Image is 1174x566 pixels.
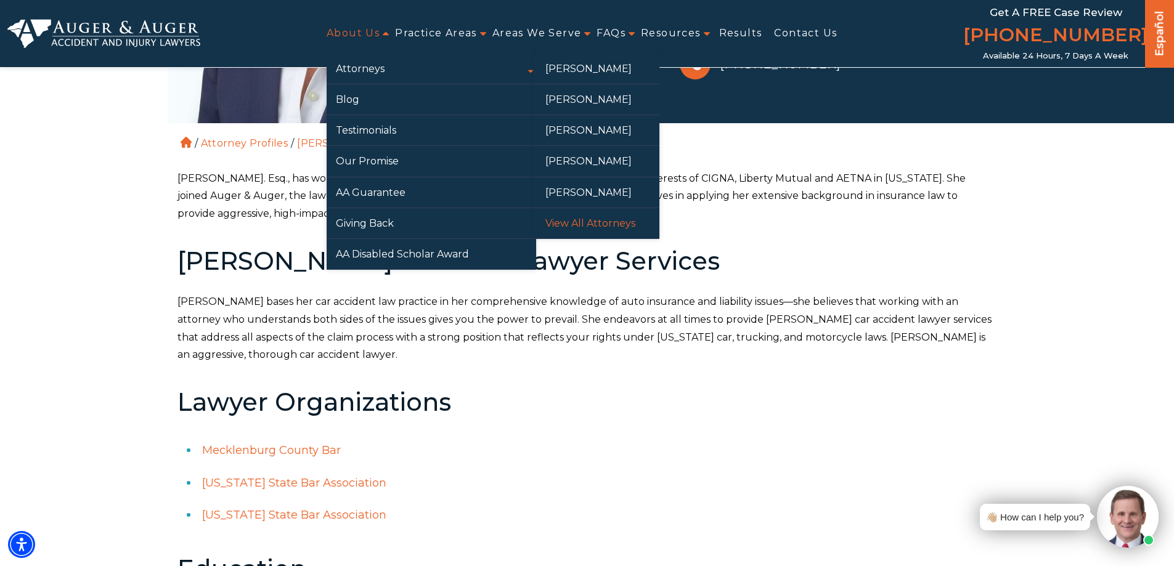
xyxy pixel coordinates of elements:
[536,208,659,238] a: View All Attorneys
[177,123,997,152] ol: / /
[327,20,380,47] a: About Us
[983,51,1128,61] span: Available 24 Hours, 7 Days a Week
[641,20,701,47] a: Resources
[536,84,659,115] a: [PERSON_NAME]
[7,19,200,49] img: Auger & Auger Accident and Injury Lawyers Logo
[1097,486,1159,548] img: Intaker widget Avatar
[327,54,536,84] a: Attorneys
[177,170,997,223] p: [PERSON_NAME]. Esq., has worked directly for GEICO and with law firms that represented the intere...
[774,20,837,47] a: Contact Us
[963,22,1148,51] a: [PHONE_NUMBER]
[597,20,626,47] a: FAQs
[202,476,386,490] a: [US_STATE] State Bar Association
[177,248,997,275] h2: [PERSON_NAME] Accident Lawyer Services
[327,208,536,238] a: Giving Back
[327,239,536,269] a: AA Disabled Scholar Award
[536,54,659,84] a: [PERSON_NAME]
[536,146,659,176] a: [PERSON_NAME]
[327,84,536,115] a: Blog
[201,137,288,149] a: Attorney Profiles
[327,146,536,176] a: Our Promise
[294,137,389,149] li: [PERSON_NAME]
[327,115,536,145] a: Testimonials
[492,20,582,47] a: Areas We Serve
[177,293,997,364] p: [PERSON_NAME] bases her car accident law practice in her comprehensive knowledge of auto insuranc...
[395,20,477,47] a: Practice Areas
[202,508,386,522] a: [US_STATE] State Bar Association
[8,531,35,558] div: Accessibility Menu
[986,509,1084,525] div: 👋🏼 How can I help you?
[990,6,1122,18] span: Get a FREE Case Review
[181,137,192,148] a: Home
[202,443,341,457] a: Mecklenburg County Bar
[536,177,659,208] a: [PERSON_NAME]
[536,115,659,145] a: [PERSON_NAME]
[177,389,997,416] h2: Lawyer Organizations
[719,20,762,47] a: Results
[327,177,536,208] a: AA Guarantee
